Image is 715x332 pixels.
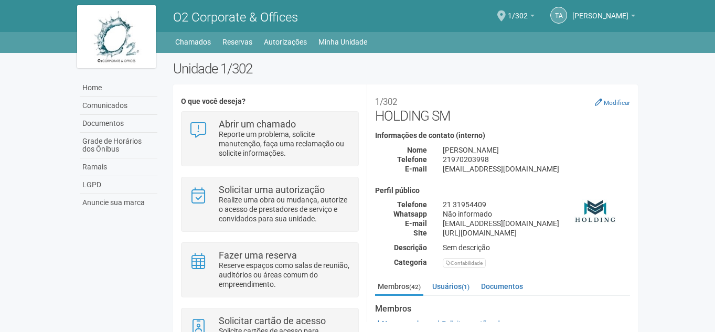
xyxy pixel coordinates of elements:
a: Grade de Horários dos Ônibus [80,133,157,158]
h2: Unidade 1/302 [173,61,638,77]
p: Reserve espaços como salas de reunião, auditórios ou áreas comum do empreendimento. [219,261,350,289]
a: Abrir um chamado Reporte um problema, solicite manutenção, faça uma reclamação ou solicite inform... [189,120,350,158]
strong: Telefone [397,155,427,164]
strong: Nome [407,146,427,154]
strong: Solicitar uma autorização [219,184,325,195]
a: Chamados [175,35,211,49]
div: Sem descrição [435,243,638,252]
p: Reporte um problema, solicite manutenção, faça uma reclamação ou solicite informações. [219,130,350,158]
a: Comunicados [80,97,157,115]
strong: Categoria [394,258,427,266]
p: Realize uma obra ou mudança, autorize o acesso de prestadores de serviço e convidados para sua un... [219,195,350,223]
strong: Descrição [394,243,427,252]
a: Documentos [80,115,157,133]
a: Solicitar cartões de acesso [435,319,528,328]
a: Novo membro [375,319,428,328]
a: Membros(42) [375,279,423,296]
strong: E-mail [405,219,427,228]
a: [PERSON_NAME] [572,13,635,22]
span: Thamiris Abdala [572,2,628,20]
span: O2 Corporate & Offices [173,10,298,25]
div: Não informado [435,209,638,219]
a: Documentos [478,279,526,294]
div: 21970203998 [435,155,638,164]
h4: Informações de contato (interno) [375,132,630,140]
strong: Fazer uma reserva [219,250,297,261]
a: Usuários(1) [430,279,472,294]
strong: Telefone [397,200,427,209]
strong: Solicitar cartão de acesso [219,315,326,326]
strong: Whatsapp [393,210,427,218]
img: business.png [570,187,622,239]
a: Minha Unidade [318,35,367,49]
div: [URL][DOMAIN_NAME] [435,228,638,238]
small: Modificar [604,99,630,106]
small: (1) [462,283,469,291]
span: 1/302 [508,2,528,20]
a: Modificar [595,98,630,106]
h4: Perfil público [375,187,630,195]
div: [EMAIL_ADDRESS][DOMAIN_NAME] [435,164,638,174]
a: Solicitar uma autorização Realize uma obra ou mudança, autorize o acesso de prestadores de serviç... [189,185,350,223]
div: Contabilidade [443,258,486,268]
strong: Membros [375,304,630,314]
a: 1/302 [508,13,535,22]
h2: HOLDING SM [375,92,630,124]
h4: O que você deseja? [181,98,359,105]
div: [EMAIL_ADDRESS][DOMAIN_NAME] [435,219,638,228]
a: Fazer uma reserva Reserve espaços como salas de reunião, auditórios ou áreas comum do empreendime... [189,251,350,289]
a: Ramais [80,158,157,176]
a: Reservas [222,35,252,49]
a: LGPD [80,176,157,194]
a: Anuncie sua marca [80,194,157,211]
strong: E-mail [405,165,427,173]
div: 21 31954409 [435,200,638,209]
a: Home [80,79,157,97]
strong: Site [413,229,427,237]
small: (42) [409,283,421,291]
img: logo.jpg [77,5,156,68]
a: Autorizações [264,35,307,49]
small: 1/302 [375,97,397,107]
div: [PERSON_NAME] [435,145,638,155]
a: TA [550,7,567,24]
strong: Abrir um chamado [219,119,296,130]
